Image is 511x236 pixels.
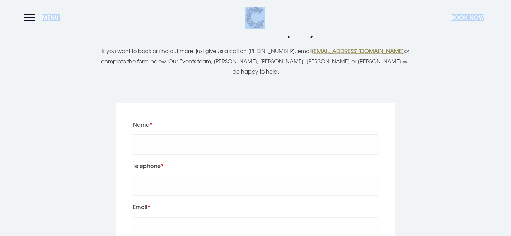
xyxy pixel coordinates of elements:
button: Menu [24,10,62,25]
label: Name [133,120,378,129]
h2: Make an Enquiry [101,21,410,39]
p: If you want to book or find out more, just give us a call on [PHONE_NUMBER], email or complete th... [101,46,410,77]
label: Email [133,202,378,212]
label: Telephone [133,161,378,171]
a: [EMAIL_ADDRESS][DOMAIN_NAME] [312,48,404,54]
button: Book Now [447,10,487,25]
span: Menu [42,14,59,21]
img: Clandeboye Lodge [245,7,265,29]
